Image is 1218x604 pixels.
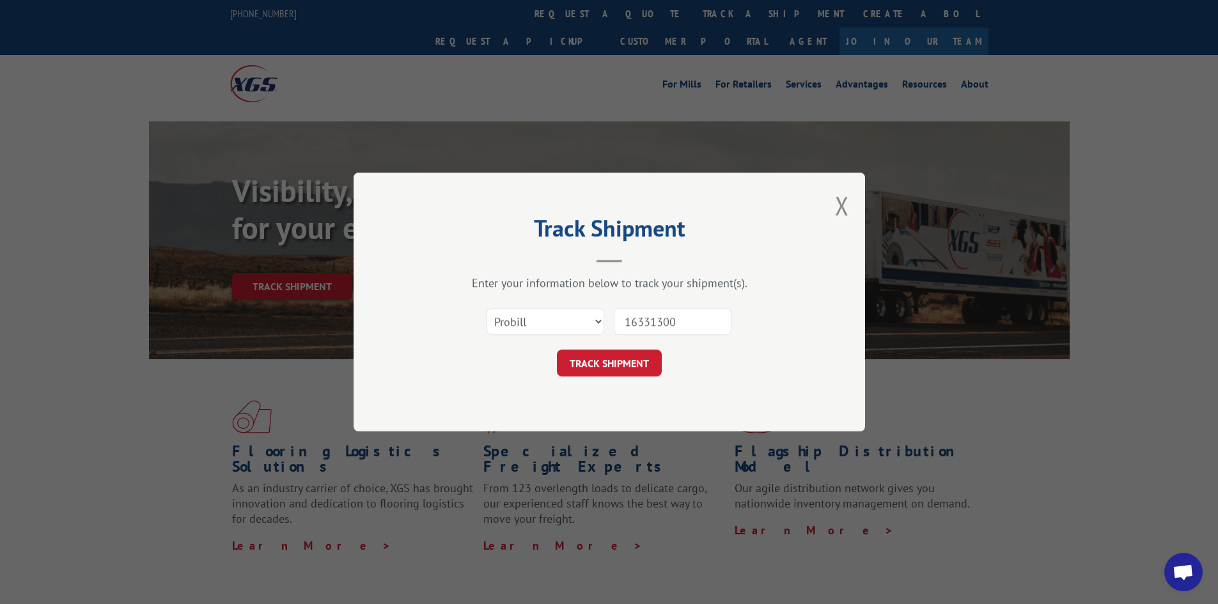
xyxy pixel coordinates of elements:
[835,189,849,222] button: Close modal
[1164,553,1203,591] div: Open chat
[418,275,801,290] div: Enter your information below to track your shipment(s).
[557,350,662,376] button: TRACK SHIPMENT
[418,219,801,244] h2: Track Shipment
[614,308,731,335] input: Number(s)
